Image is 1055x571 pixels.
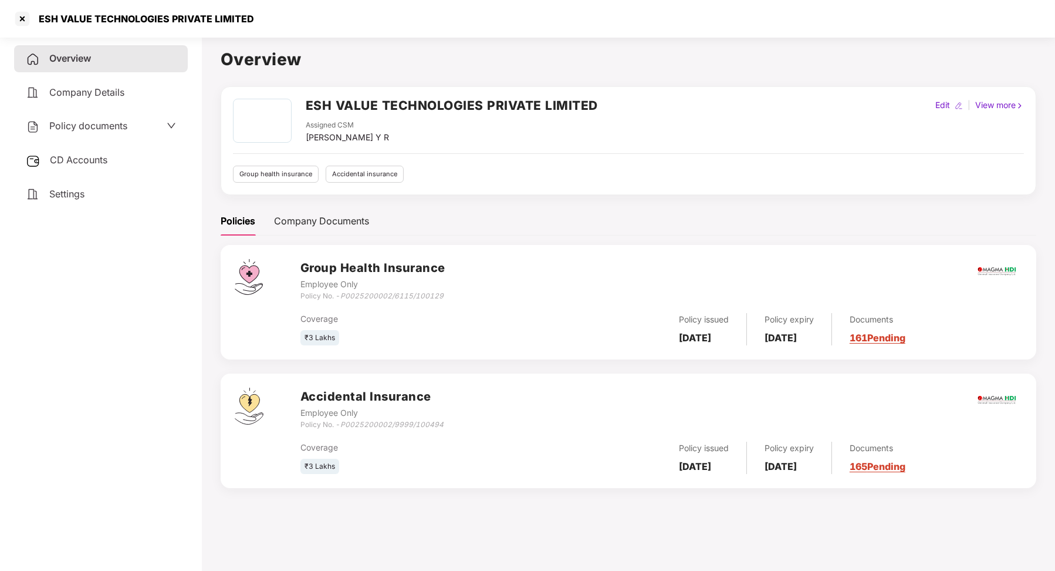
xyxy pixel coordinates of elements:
[955,102,963,110] img: editIcon
[1016,102,1024,110] img: rightIcon
[50,154,107,166] span: CD Accounts
[26,154,40,168] img: svg+xml;base64,PHN2ZyB3aWR0aD0iMjUiIGhlaWdodD0iMjQiIHZpZXdCb3g9IjAgMCAyNSAyNCIgZmlsbD0ibm9uZSIgeG...
[26,120,40,134] img: svg+xml;base64,PHN2ZyB4bWxucz0iaHR0cDovL3d3dy53My5vcmcvMjAwMC9zdmciIHdpZHRoPSIyNCIgaGVpZ2h0PSIyNC...
[973,99,1026,112] div: View more
[233,166,319,183] div: Group health insurance
[306,96,598,115] h2: ESH VALUE TECHNOLOGIES PRIVATE LIMITED
[765,442,814,455] div: Policy expiry
[235,388,263,425] img: svg+xml;base64,PHN2ZyB4bWxucz0iaHR0cDovL3d3dy53My5vcmcvMjAwMC9zdmciIHdpZHRoPSI0OS4zMjEiIGhlaWdodD...
[26,86,40,100] img: svg+xml;base64,PHN2ZyB4bWxucz0iaHR0cDovL3d3dy53My5vcmcvMjAwMC9zdmciIHdpZHRoPSIyNCIgaGVpZ2h0PSIyNC...
[26,187,40,201] img: svg+xml;base64,PHN2ZyB4bWxucz0iaHR0cDovL3d3dy53My5vcmcvMjAwMC9zdmciIHdpZHRoPSIyNCIgaGVpZ2h0PSIyNC...
[679,313,729,326] div: Policy issued
[976,251,1017,292] img: magma.png
[49,86,124,98] span: Company Details
[306,131,389,144] div: [PERSON_NAME] Y R
[306,120,389,131] div: Assigned CSM
[765,461,797,472] b: [DATE]
[679,461,711,472] b: [DATE]
[850,313,905,326] div: Documents
[32,13,254,25] div: ESH VALUE TECHNOLOGIES PRIVATE LIMITED
[300,441,541,454] div: Coverage
[850,461,905,472] a: 165 Pending
[326,166,404,183] div: Accidental insurance
[49,52,91,64] span: Overview
[300,330,339,346] div: ₹3 Lakhs
[221,46,1036,72] h1: Overview
[933,99,952,112] div: Edit
[235,259,263,295] img: svg+xml;base64,PHN2ZyB4bWxucz0iaHR0cDovL3d3dy53My5vcmcvMjAwMC9zdmciIHdpZHRoPSI0Ny43MTQiIGhlaWdodD...
[850,442,905,455] div: Documents
[49,188,84,200] span: Settings
[340,291,444,300] i: P0025200002/6115/100129
[976,379,1017,421] img: magma.png
[850,332,905,344] a: 161 Pending
[300,259,445,277] h3: Group Health Insurance
[221,214,255,229] div: Policies
[340,420,444,429] i: P0025200002/9999/100494
[300,407,444,419] div: Employee Only
[765,332,797,344] b: [DATE]
[26,52,40,66] img: svg+xml;base64,PHN2ZyB4bWxucz0iaHR0cDovL3d3dy53My5vcmcvMjAwMC9zdmciIHdpZHRoPSIyNCIgaGVpZ2h0PSIyNC...
[965,99,973,112] div: |
[300,419,444,431] div: Policy No. -
[167,121,176,130] span: down
[300,291,445,302] div: Policy No. -
[679,442,729,455] div: Policy issued
[300,313,541,325] div: Coverage
[300,459,339,475] div: ₹3 Lakhs
[765,313,814,326] div: Policy expiry
[300,278,445,291] div: Employee Only
[300,388,444,406] h3: Accidental Insurance
[49,120,127,132] span: Policy documents
[274,214,369,229] div: Company Documents
[679,332,711,344] b: [DATE]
